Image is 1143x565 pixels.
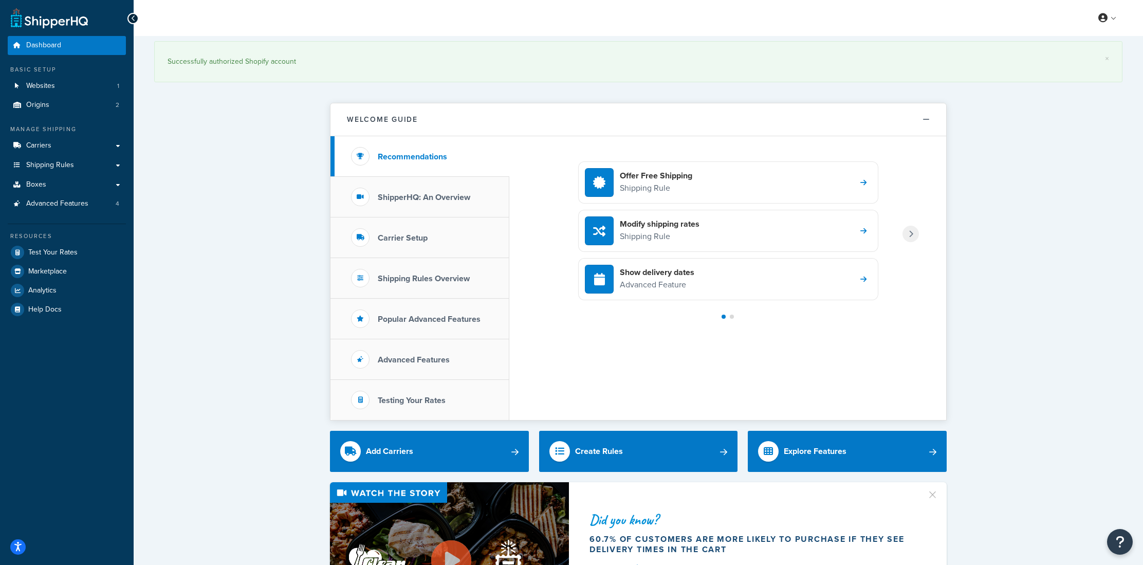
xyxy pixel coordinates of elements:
span: Test Your Rates [28,248,78,257]
li: Advanced Features [8,194,126,213]
p: Advanced Feature [620,278,694,291]
div: Resources [8,232,126,241]
a: Add Carriers [330,431,529,472]
h3: Carrier Setup [378,233,428,243]
span: Carriers [26,141,51,150]
h4: Show delivery dates [620,267,694,278]
div: Manage Shipping [8,125,126,134]
h3: Advanced Features [378,355,450,364]
h3: Shipping Rules Overview [378,274,470,283]
a: Help Docs [8,300,126,319]
h3: Testing Your Rates [378,396,446,405]
a: Dashboard [8,36,126,55]
a: Websites1 [8,77,126,96]
span: Dashboard [26,41,61,50]
h4: Modify shipping rates [620,218,699,230]
div: Create Rules [575,444,623,459]
button: Open Resource Center [1107,529,1133,555]
a: Carriers [8,136,126,155]
span: 2 [116,101,119,110]
span: Help Docs [28,305,62,314]
div: 60.7% of customers are more likely to purchase if they see delivery times in the cart [589,534,914,555]
div: Basic Setup [8,65,126,74]
div: Add Carriers [366,444,413,459]
a: Marketplace [8,262,126,281]
a: Origins2 [8,96,126,115]
a: Create Rules [539,431,738,472]
li: Websites [8,77,126,96]
div: Explore Features [784,444,846,459]
a: × [1105,54,1109,63]
button: Welcome Guide [330,103,946,136]
span: Marketplace [28,267,67,276]
span: Origins [26,101,49,110]
h3: Recommendations [378,152,447,161]
a: Analytics [8,281,126,300]
div: Did you know? [589,513,914,527]
span: Shipping Rules [26,161,74,170]
p: Shipping Rule [620,230,699,243]
li: Origins [8,96,126,115]
span: 1 [117,82,119,90]
span: 4 [116,199,119,208]
a: Test Your Rates [8,243,126,262]
p: Shipping Rule [620,181,692,195]
h4: Offer Free Shipping [620,170,692,181]
a: Boxes [8,175,126,194]
h3: ShipperHQ: An Overview [378,193,470,202]
div: Successfully authorized Shopify account [168,54,1109,69]
a: Shipping Rules [8,156,126,175]
span: Analytics [28,286,57,295]
h3: Popular Advanced Features [378,315,481,324]
span: Advanced Features [26,199,88,208]
h2: Welcome Guide [347,116,418,123]
a: Advanced Features4 [8,194,126,213]
span: Boxes [26,180,46,189]
span: Websites [26,82,55,90]
a: Explore Features [748,431,947,472]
